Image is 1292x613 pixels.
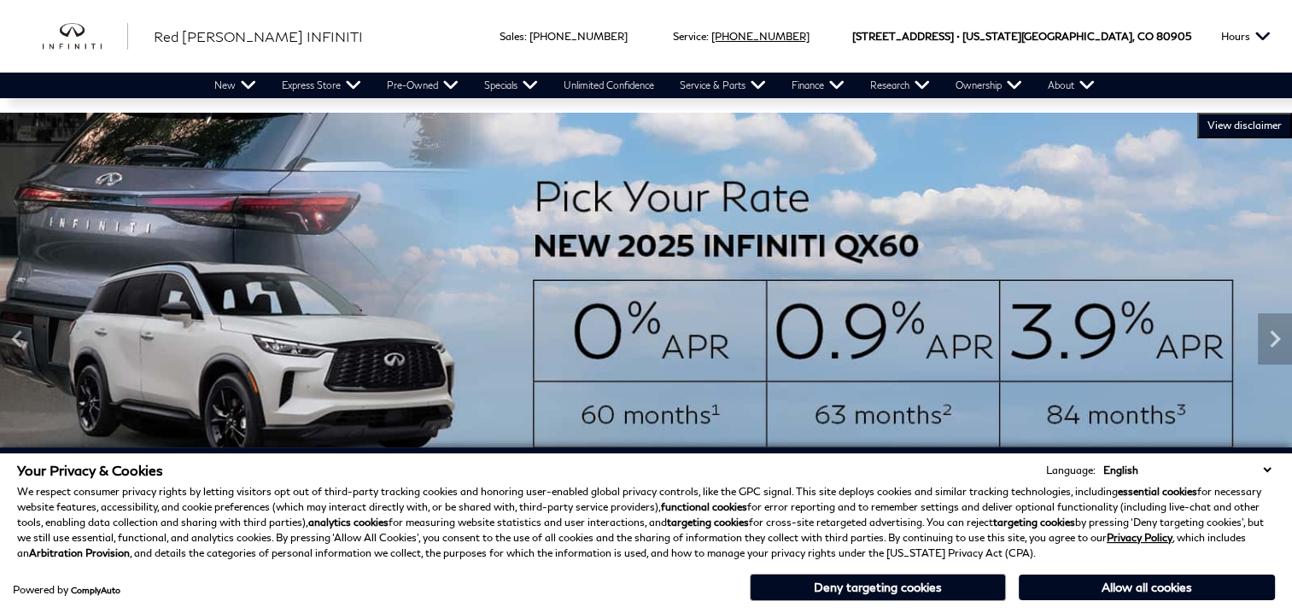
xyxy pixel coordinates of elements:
img: INFINITI [43,23,128,50]
div: Next [1258,313,1292,365]
strong: Arbitration Provision [29,546,130,559]
span: Your Privacy & Cookies [17,462,163,478]
span: : [706,30,709,43]
p: We respect consumer privacy rights by letting visitors opt out of third-party tracking cookies an... [17,484,1275,561]
a: [PHONE_NUMBER] [529,30,628,43]
a: New [202,73,269,98]
a: ComplyAuto [71,585,120,595]
a: Ownership [943,73,1035,98]
button: Deny targeting cookies [750,574,1006,601]
a: infiniti [43,23,128,50]
a: Express Store [269,73,374,98]
div: Language: [1046,465,1096,476]
span: Sales [500,30,524,43]
a: Finance [779,73,857,98]
a: Research [857,73,943,98]
button: VIEW DISCLAIMER [1197,113,1292,138]
nav: Main Navigation [202,73,1108,98]
span: Red [PERSON_NAME] INFINITI [154,28,363,44]
select: Language Select [1099,462,1275,478]
strong: functional cookies [661,500,747,513]
a: Service & Parts [667,73,779,98]
a: [PHONE_NUMBER] [711,30,810,43]
strong: essential cookies [1118,485,1197,498]
a: Red [PERSON_NAME] INFINITI [154,26,363,47]
div: Powered by [13,585,120,595]
a: Unlimited Confidence [551,73,667,98]
span: : [524,30,527,43]
a: Specials [471,73,551,98]
strong: analytics cookies [308,516,389,528]
a: Privacy Policy [1107,531,1172,544]
a: About [1035,73,1108,98]
button: Allow all cookies [1019,575,1275,600]
a: [STREET_ADDRESS] • [US_STATE][GEOGRAPHIC_DATA], CO 80905 [852,30,1191,43]
strong: targeting cookies [667,516,749,528]
a: Pre-Owned [374,73,471,98]
strong: targeting cookies [993,516,1075,528]
span: VIEW DISCLAIMER [1207,119,1282,132]
span: Service [673,30,706,43]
